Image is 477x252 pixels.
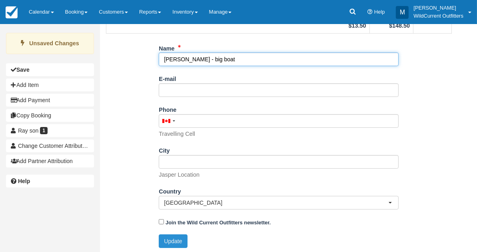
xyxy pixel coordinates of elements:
[6,94,94,107] button: Add Payment
[159,130,195,138] p: Travelling Cell
[159,171,200,179] p: Jasper Location
[6,175,94,187] a: Help
[159,42,174,53] label: Name
[374,9,385,15] span: Help
[159,185,181,196] label: Country
[413,12,463,20] p: WildCurrent Outfitters
[18,143,90,149] span: Change Customer Attribution
[6,124,94,137] a: Ray son 1
[159,144,170,155] label: City
[159,115,178,127] div: Canada: +1
[159,234,187,248] button: Update
[159,219,164,224] input: Join the Wild Current Outfitters newsletter.
[6,79,94,91] button: Add Item
[29,40,79,46] strong: Unsaved Changes
[389,22,410,29] strong: $148.50
[367,10,373,15] i: Help
[18,178,30,184] b: Help
[6,63,94,76] button: Save
[6,109,94,122] button: Copy Booking
[413,4,463,12] p: [PERSON_NAME]
[18,127,38,134] span: Ray son
[6,155,94,167] button: Add Partner Attribution
[159,103,176,114] label: Phone
[40,127,48,134] span: 1
[396,6,409,19] div: M
[349,22,366,29] strong: $13.50
[16,67,30,73] b: Save
[164,199,388,207] span: [GEOGRAPHIC_DATA]
[6,6,18,18] img: checkfront-main-nav-mini-logo.png
[166,220,271,226] strong: Join the Wild Current Outfitters newsletter.
[6,139,94,152] button: Change Customer Attribution
[159,196,399,210] button: [GEOGRAPHIC_DATA]
[159,72,176,83] label: E-mail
